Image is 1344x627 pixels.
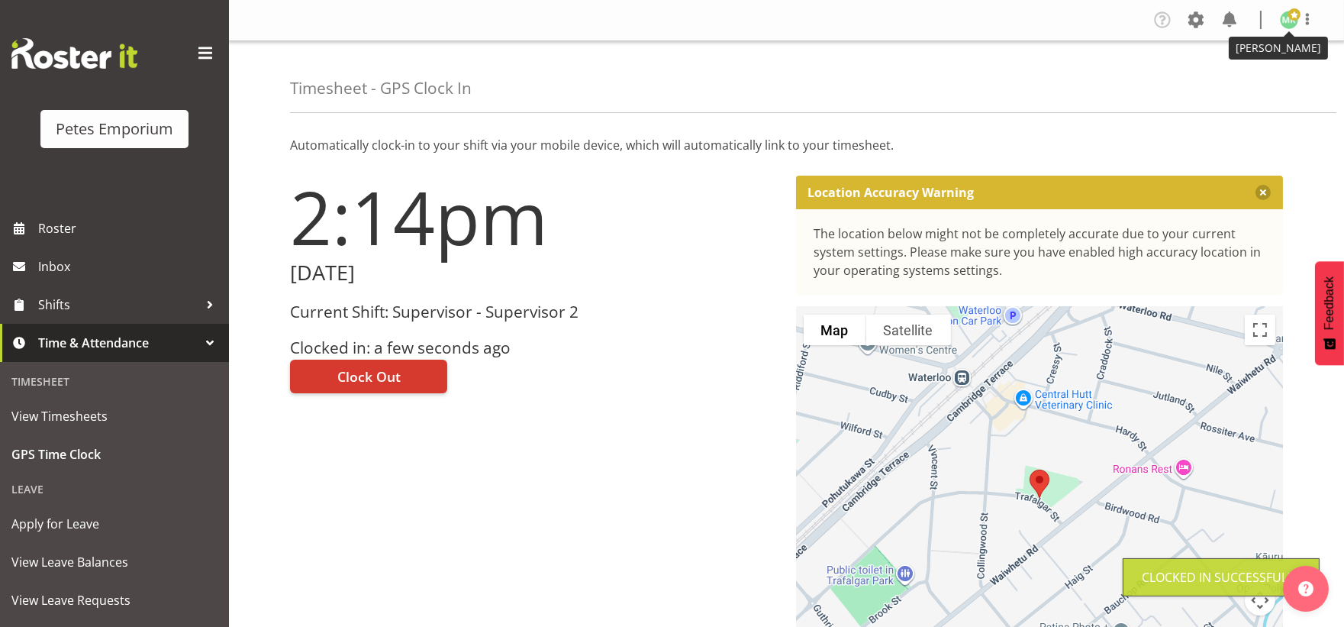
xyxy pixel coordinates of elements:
[290,136,1283,154] p: Automatically clock-in to your shift via your mobile device, which will automatically link to you...
[290,261,778,285] h2: [DATE]
[1298,581,1313,596] img: help-xxl-2.png
[1245,315,1275,345] button: Toggle fullscreen view
[814,225,1265,280] div: The location below might not be completely accurate due to your current system settings. Please m...
[38,217,221,240] span: Roster
[4,366,225,397] div: Timesheet
[808,185,975,200] p: Location Accuracy Warning
[11,443,218,466] span: GPS Time Clock
[38,255,221,278] span: Inbox
[1255,185,1271,200] button: Close message
[1142,568,1300,587] div: Clocked in Successfully
[337,367,401,386] span: Clock Out
[11,405,218,428] span: View Timesheets
[4,581,225,619] a: View Leave Requests
[11,512,218,535] span: Apply for Leave
[290,339,778,357] h3: Clocked in: a few seconds ago
[38,331,198,354] span: Time & Attendance
[4,505,225,543] a: Apply for Leave
[1315,261,1344,365] button: Feedback - Show survey
[290,176,778,258] h1: 2:14pm
[11,551,218,574] span: View Leave Balances
[290,303,778,321] h3: Current Shift: Supervisor - Supervisor 2
[11,589,218,612] span: View Leave Requests
[1280,11,1298,29] img: melanie-richardson713.jpg
[1323,276,1336,330] span: Feedback
[290,79,472,97] h4: Timesheet - GPS Clock In
[290,360,447,393] button: Clock Out
[38,293,198,316] span: Shifts
[56,118,173,141] div: Petes Emporium
[4,435,225,473] a: GPS Time Clock
[1245,585,1275,616] button: Map camera controls
[866,315,951,345] button: Show satellite imagery
[4,543,225,581] a: View Leave Balances
[4,397,225,435] a: View Timesheets
[804,315,866,345] button: Show street map
[11,38,137,69] img: Rosterit website logo
[4,473,225,505] div: Leave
